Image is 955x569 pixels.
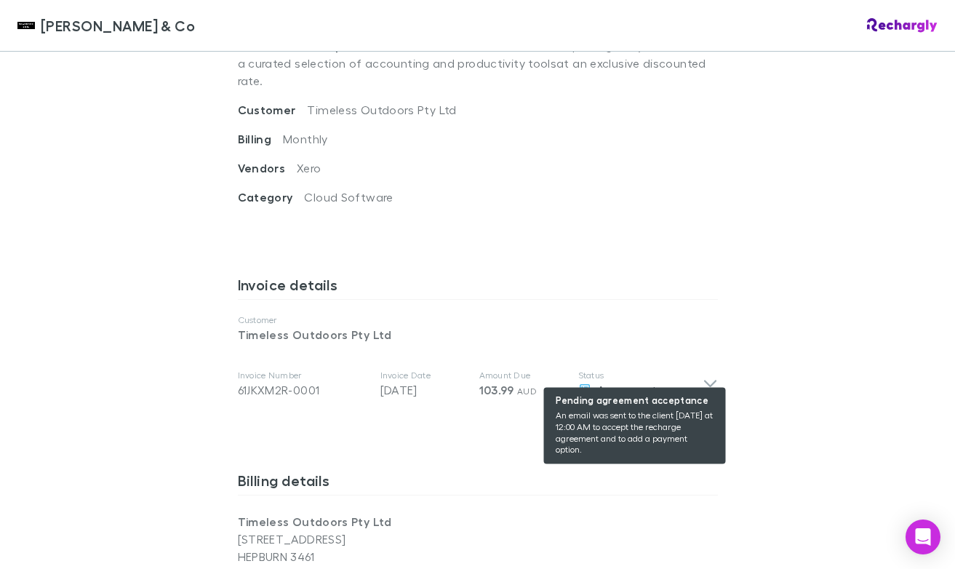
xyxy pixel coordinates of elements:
span: Cloud Software [304,190,393,204]
span: Billing [238,132,284,146]
p: Status [578,370,703,381]
span: Vendors [238,161,297,175]
span: [PERSON_NAME] & Co [41,15,195,36]
p: Invoice Number [238,370,369,381]
h3: Billing details [238,471,718,495]
span: Xero [297,161,321,175]
img: Rechargly Logo [867,18,938,33]
p: HEPBURN 3461 [238,548,478,565]
div: 61JKXM2R-0001 [238,381,369,399]
p: Timeless Outdoors Pty Ltd [238,513,478,530]
p: Amount Due [479,370,567,381]
img: Shaddock & Co's Logo [17,17,35,34]
p: Timeless Outdoors Pty Ltd [238,326,718,343]
span: 103.99 [479,383,514,397]
span: Agreement [597,383,657,397]
span: Timeless Outdoors Pty Ltd [307,103,456,116]
h3: Invoice details [238,276,718,299]
div: Invoice Number61JKXM2R-0001Invoice Date[DATE]Amount Due103.99 AUDStatus [226,355,730,413]
p: Customer [238,314,718,326]
p: Invoice Date [380,370,468,381]
span: AUD [517,386,537,397]
span: Customer [238,103,308,117]
p: [DATE] [380,381,468,399]
p: [STREET_ADDRESS] [238,530,478,548]
span: Category [238,190,305,204]
span: Monthly [283,132,328,146]
div: Open Intercom Messenger [906,520,940,554]
p: . The software suite subscription gives you access to a curated selection of accounting and produ... [238,25,718,101]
